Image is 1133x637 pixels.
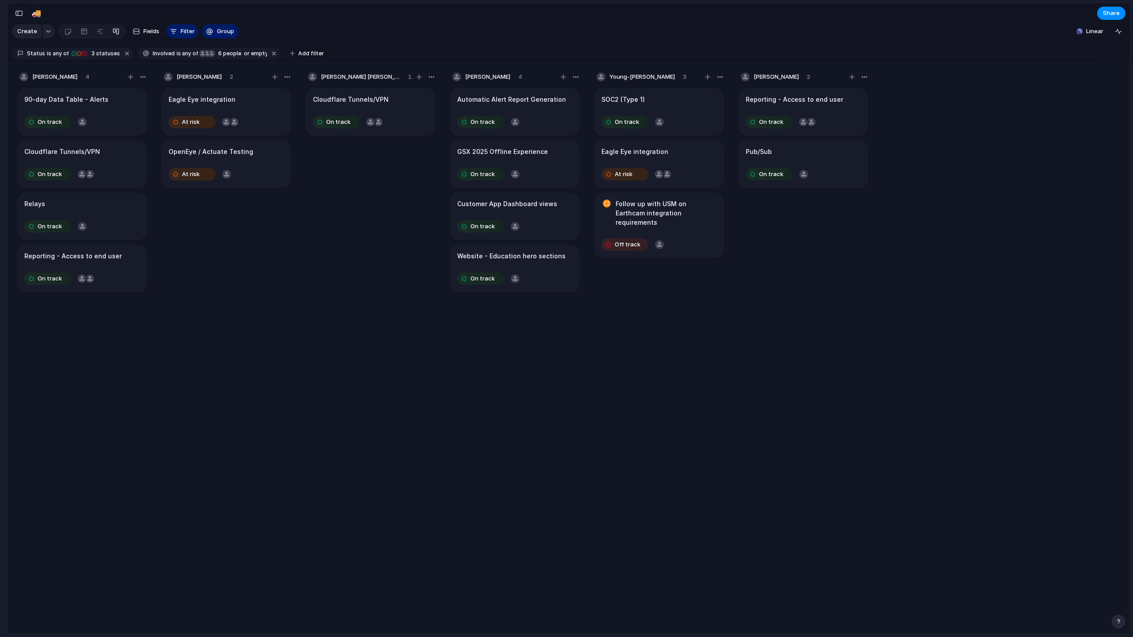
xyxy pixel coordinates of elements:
h1: Relays [24,199,45,209]
h1: SOC2 (Type 1) [601,95,645,104]
span: [PERSON_NAME] [177,73,222,81]
div: Automatic Alert Report GenerationOn track [450,88,580,136]
button: On track [744,115,795,129]
span: or empty [243,50,267,58]
span: 2 [230,73,233,81]
h1: Follow up with USM on Earthcam integration requirements [616,199,717,227]
div: Website - Education hero sectionsOn track [450,245,580,292]
div: Cloudflare Tunnels/VPNOn track [17,140,147,188]
span: 4 [85,73,89,81]
span: Add filter [298,50,324,58]
h1: GSX 2025 Offline Experience [457,147,548,157]
div: Follow up with USM on Earthcam integration requirementsOff track [594,192,724,258]
div: Eagle Eye integrationAt risk [594,140,724,188]
button: At risk [599,167,651,181]
button: On track [599,115,651,129]
h1: Eagle Eye integration [601,147,668,157]
span: At risk [182,118,200,127]
button: 3 statuses [69,49,122,58]
button: At risk [166,115,218,129]
button: isany of [175,49,200,58]
span: 3 [683,73,686,81]
span: 4 [518,73,522,81]
span: [PERSON_NAME] [754,73,799,81]
div: Cloudflare Tunnels/VPNOn track [305,88,435,136]
span: statuses [89,50,120,58]
button: Share [1097,7,1125,20]
button: On track [22,219,73,234]
div: SOC2 (Type 1)On track [594,88,724,136]
span: Young-[PERSON_NAME] [609,73,675,81]
button: At risk [166,167,218,181]
span: is [47,50,51,58]
div: Eagle Eye integrationAt risk [161,88,291,136]
span: is [177,50,181,58]
span: On track [759,170,783,179]
span: Share [1103,9,1120,18]
span: 3 [89,50,96,57]
h1: Cloudflare Tunnels/VPN [24,147,100,157]
h1: Automatic Alert Report Generation [457,95,566,104]
span: 1 [408,73,412,81]
span: people [216,50,241,58]
button: On track [22,167,73,181]
span: 2 [807,73,810,81]
div: Customer App Dashboard viewsOn track [450,192,580,240]
button: Fields [129,24,163,38]
button: Filter [166,24,198,38]
span: [PERSON_NAME] [PERSON_NAME] [321,73,400,81]
button: Add filter [285,47,329,60]
div: 90-day Data Table - AlertsOn track [17,88,147,136]
button: Create [12,24,42,38]
button: On track [455,219,506,234]
span: On track [470,222,495,231]
span: Fields [143,27,159,36]
h1: Eagle Eye integration [169,95,235,104]
button: Group [202,24,239,38]
button: isany of [45,49,70,58]
h1: Pub/Sub [746,147,772,157]
div: OpenEye / Actuate TestingAt risk [161,140,291,188]
button: On track [455,115,506,129]
span: At risk [615,170,632,179]
span: Group [217,27,234,36]
span: On track [759,118,783,127]
span: On track [38,222,62,231]
button: On track [455,167,506,181]
span: any of [181,50,198,58]
h1: 90-day Data Table - Alerts [24,95,108,104]
button: Linear [1073,25,1107,38]
div: Pub/SubOn track [738,140,868,188]
span: 6 [216,50,223,57]
span: On track [38,118,62,127]
span: Status [27,50,45,58]
span: On track [615,118,639,127]
h1: Reporting - Access to end user [24,251,122,261]
span: On track [38,274,62,283]
span: On track [326,118,351,127]
span: [PERSON_NAME] [465,73,510,81]
span: Filter [181,27,195,36]
h1: Cloudflare Tunnels/VPN [313,95,389,104]
span: At risk [182,170,200,179]
span: On track [470,170,495,179]
h1: Website - Education hero sections [457,251,566,261]
button: 6 peopleor empty [199,49,269,58]
span: Involved [153,50,175,58]
button: 🚚 [29,6,43,20]
div: Reporting - Access to end userOn track [17,245,147,292]
div: Reporting - Access to end userOn track [738,88,868,136]
span: On track [470,118,495,127]
span: Linear [1086,27,1103,36]
span: any of [51,50,69,58]
span: On track [38,170,62,179]
h1: Customer App Dashboard views [457,199,557,209]
button: On track [22,272,73,286]
span: [PERSON_NAME] [32,73,77,81]
h1: Reporting - Access to end user [746,95,843,104]
button: On track [744,167,795,181]
button: Off track [599,238,651,252]
button: On track [22,115,73,129]
div: 🚚 [31,7,41,19]
span: On track [470,274,495,283]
